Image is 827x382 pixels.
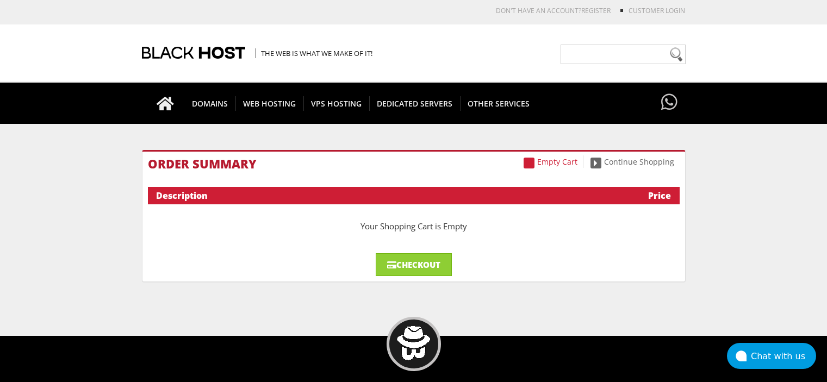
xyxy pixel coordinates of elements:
a: VPS HOSTING [303,83,370,124]
div: Chat with us [751,351,816,361]
span: VPS HOSTING [303,96,370,111]
a: Checkout [376,253,452,276]
a: OTHER SERVICES [460,83,537,124]
span: DEDICATED SERVERS [369,96,461,111]
a: DOMAINS [184,83,236,124]
span: The Web is what we make of it! [255,48,372,58]
div: Your Shopping Cart is Empty [148,210,680,242]
a: Continue Shopping [585,155,680,168]
a: Empty Cart [518,155,583,168]
a: Go to homepage [146,83,185,124]
span: DOMAINS [184,96,236,111]
li: Don't have an account? [480,6,611,15]
div: Description [156,190,594,202]
span: OTHER SERVICES [460,96,537,111]
a: WEB HOSTING [235,83,304,124]
img: BlackHOST mascont, Blacky. [396,326,431,360]
a: DEDICATED SERVERS [369,83,461,124]
a: REGISTER [581,6,611,15]
h1: Order Summary [148,157,680,170]
div: Price [594,190,671,202]
span: WEB HOSTING [235,96,304,111]
a: Have questions? [658,83,680,123]
button: Chat with us [727,343,816,369]
a: Customer Login [629,6,685,15]
input: Need help? [561,45,686,64]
